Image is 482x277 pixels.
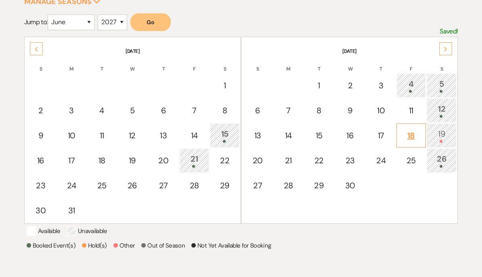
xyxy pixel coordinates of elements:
div: 16 [30,154,52,167]
p: Saved! [440,26,458,37]
div: 25 [92,179,112,192]
th: S [427,56,457,73]
div: 27 [153,179,174,192]
div: 23 [30,179,52,192]
th: F [396,56,426,73]
div: 1 [308,79,329,92]
div: 8 [308,104,329,117]
div: 19 [431,128,452,143]
div: 1 [214,79,235,92]
div: 30 [30,204,52,217]
div: 27 [247,179,268,192]
div: 17 [61,154,82,167]
th: W [335,56,365,73]
p: Available [27,226,60,236]
p: Unavailable [67,226,107,236]
div: 7 [278,104,299,117]
div: 16 [339,129,361,142]
div: 4 [401,78,421,93]
div: 12 [431,103,452,118]
div: 21 [184,153,205,168]
p: Booked Event(s) [27,241,75,250]
div: 26 [122,179,143,192]
div: 29 [214,179,235,192]
div: 25 [401,154,421,167]
th: M [274,56,303,73]
div: 22 [308,154,329,167]
th: T [148,56,179,73]
div: 22 [214,154,235,167]
div: 12 [122,129,143,142]
div: 7 [184,104,205,117]
th: S [242,56,273,73]
div: 29 [308,179,329,192]
div: 17 [371,129,391,142]
div: 26 [431,153,452,168]
div: 9 [339,104,361,117]
div: 4 [92,104,112,117]
th: T [87,56,117,73]
div: 19 [122,154,143,167]
div: 18 [92,154,112,167]
div: 10 [61,129,82,142]
p: Out of Season [141,241,185,250]
div: 15 [214,128,235,143]
div: 24 [371,154,391,167]
button: Go [130,13,171,31]
th: M [57,56,86,73]
th: S [25,56,56,73]
div: 15 [308,129,329,142]
th: T [304,56,334,73]
div: 5 [431,78,452,93]
div: 3 [371,79,391,92]
div: 9 [30,129,52,142]
div: 11 [401,104,421,117]
div: 14 [184,129,205,142]
div: 11 [92,129,112,142]
div: 13 [153,129,174,142]
th: F [180,56,209,73]
p: Not Yet Available for Booking [191,241,271,250]
div: 23 [339,154,361,167]
div: 3 [61,104,82,117]
div: 2 [339,79,361,92]
div: 14 [278,129,299,142]
div: 6 [247,104,268,117]
div: 28 [184,179,205,192]
div: 5 [122,104,143,117]
div: 20 [247,154,268,167]
div: 20 [153,154,174,167]
div: 8 [214,104,235,117]
th: W [117,56,147,73]
th: [DATE] [25,38,240,55]
th: T [366,56,396,73]
div: 10 [371,104,391,117]
div: 18 [401,129,421,142]
p: Hold(s) [82,241,107,250]
div: 2 [30,104,52,117]
div: 24 [61,179,82,192]
div: 31 [61,204,82,217]
th: S [210,56,240,73]
div: 30 [339,179,361,192]
th: [DATE] [242,38,457,55]
span: Jump to: [24,18,48,26]
div: 13 [247,129,268,142]
div: 21 [278,154,299,167]
div: 6 [153,104,174,117]
div: 28 [278,179,299,192]
p: Other [113,241,135,250]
